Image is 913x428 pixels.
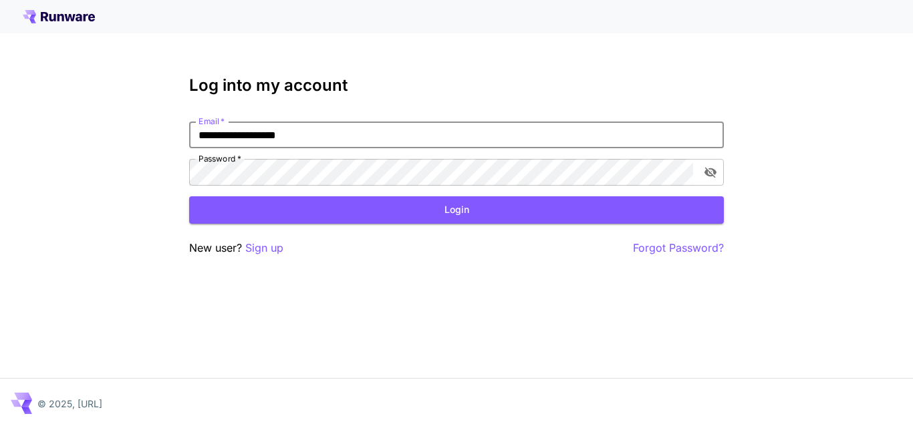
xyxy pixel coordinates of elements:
[698,160,723,184] button: toggle password visibility
[189,196,724,224] button: Login
[199,153,241,164] label: Password
[199,116,225,127] label: Email
[189,240,283,256] p: New user?
[245,240,283,256] button: Sign up
[189,76,724,95] h3: Log into my account
[37,397,102,411] p: © 2025, [URL]
[633,240,724,256] button: Forgot Password?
